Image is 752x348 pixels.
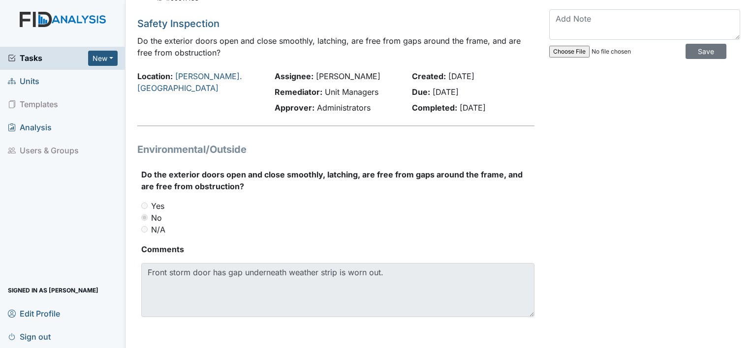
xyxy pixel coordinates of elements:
[8,306,60,321] span: Edit Profile
[151,224,165,235] label: N/A
[137,18,219,29] a: Safety Inspection
[325,87,378,97] span: Unit Managers
[317,103,371,113] span: Administrators
[686,44,726,59] input: Save
[412,103,457,113] strong: Completed:
[433,87,459,97] span: [DATE]
[137,35,534,58] p: Do the exterior doors open and close smoothly, latching, are free from gaps around the frame, and...
[141,203,148,209] input: Yes
[316,71,380,81] span: [PERSON_NAME]
[460,103,486,113] span: [DATE]
[137,142,534,157] h1: Environmental/Outside
[412,87,430,97] strong: Due:
[8,283,98,298] span: Signed in as [PERSON_NAME]
[151,200,164,212] label: Yes
[8,120,52,135] span: Analysis
[151,212,162,224] label: No
[141,226,148,232] input: N/A
[88,51,118,66] button: New
[275,103,314,113] strong: Approver:
[275,71,313,81] strong: Assignee:
[8,74,39,89] span: Units
[137,71,242,93] a: [PERSON_NAME]. [GEOGRAPHIC_DATA]
[448,71,474,81] span: [DATE]
[8,329,51,344] span: Sign out
[275,87,322,97] strong: Remediator:
[141,214,148,221] input: No
[137,71,173,81] strong: Location:
[141,243,534,255] strong: Comments
[141,169,534,192] label: Do the exterior doors open and close smoothly, latching, are free from gaps around the frame, and...
[141,263,534,317] textarea: Front storm door has gap underneath weather strip is worn out.
[412,71,446,81] strong: Created:
[8,52,88,64] a: Tasks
